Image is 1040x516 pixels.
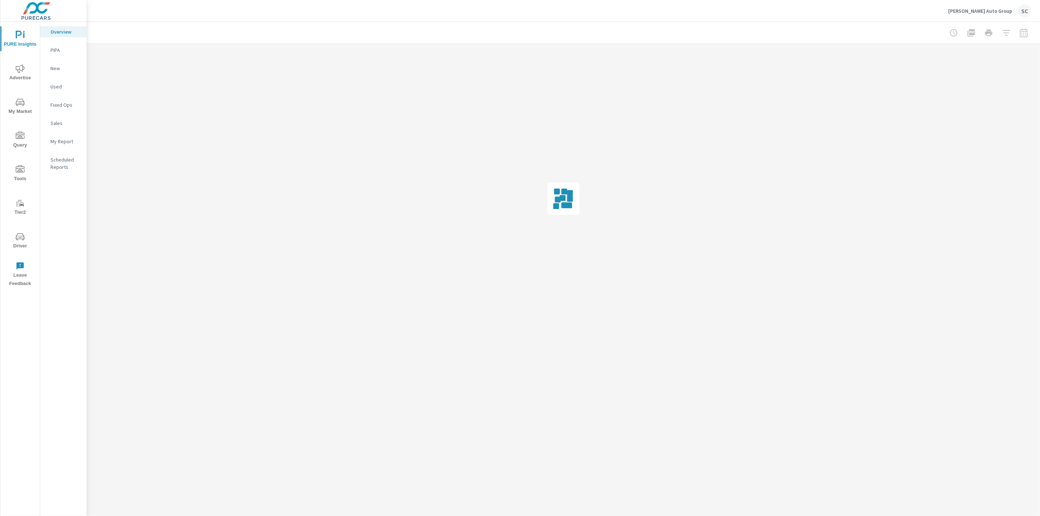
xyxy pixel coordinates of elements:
[3,199,38,217] span: Tier2
[50,119,81,127] p: Sales
[50,101,81,109] p: Fixed Ops
[3,64,38,82] span: Advertise
[40,81,87,92] div: Used
[3,165,38,183] span: Tools
[50,46,81,54] p: PIPA
[50,138,81,145] p: My Report
[50,83,81,90] p: Used
[1018,4,1031,18] div: SC
[3,31,38,49] span: PURE Insights
[50,65,81,72] p: New
[948,8,1012,14] p: [PERSON_NAME] Auto Group
[40,45,87,56] div: PIPA
[40,99,87,110] div: Fixed Ops
[40,154,87,172] div: Scheduled Reports
[50,28,81,35] p: Overview
[40,63,87,74] div: New
[0,22,40,291] div: nav menu
[3,262,38,288] span: Leave Feedback
[40,136,87,147] div: My Report
[40,26,87,37] div: Overview
[40,118,87,129] div: Sales
[3,98,38,116] span: My Market
[50,156,81,171] p: Scheduled Reports
[3,232,38,250] span: Driver
[3,132,38,149] span: Query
